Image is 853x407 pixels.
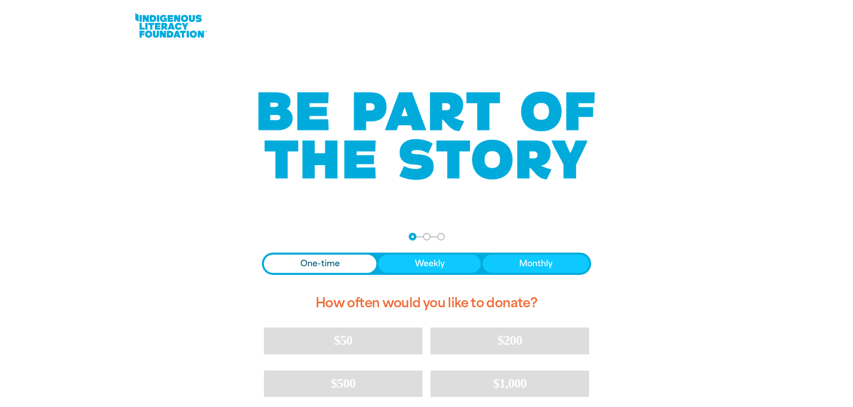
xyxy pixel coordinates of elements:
[409,233,416,240] button: Navigate to step 1 of 3 to enter your donation amount
[415,258,445,270] span: Weekly
[264,328,422,354] button: $50
[264,255,376,273] button: One-time
[378,255,481,273] button: Weekly
[264,371,422,397] button: $500
[437,233,445,240] button: Navigate to step 3 of 3 to enter your payment details
[431,328,589,354] button: $200
[431,371,589,397] button: $1,000
[249,71,604,200] img: Be part of the story
[331,376,356,391] span: $500
[423,233,431,240] button: Navigate to step 2 of 3 to enter your details
[519,258,553,270] span: Monthly
[497,333,522,348] span: $200
[300,258,340,270] span: One-time
[334,333,352,348] span: $50
[483,255,589,273] button: Monthly
[262,287,591,319] h2: How often would you like to donate?
[262,253,591,275] div: Donation frequency
[493,376,527,391] span: $1,000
